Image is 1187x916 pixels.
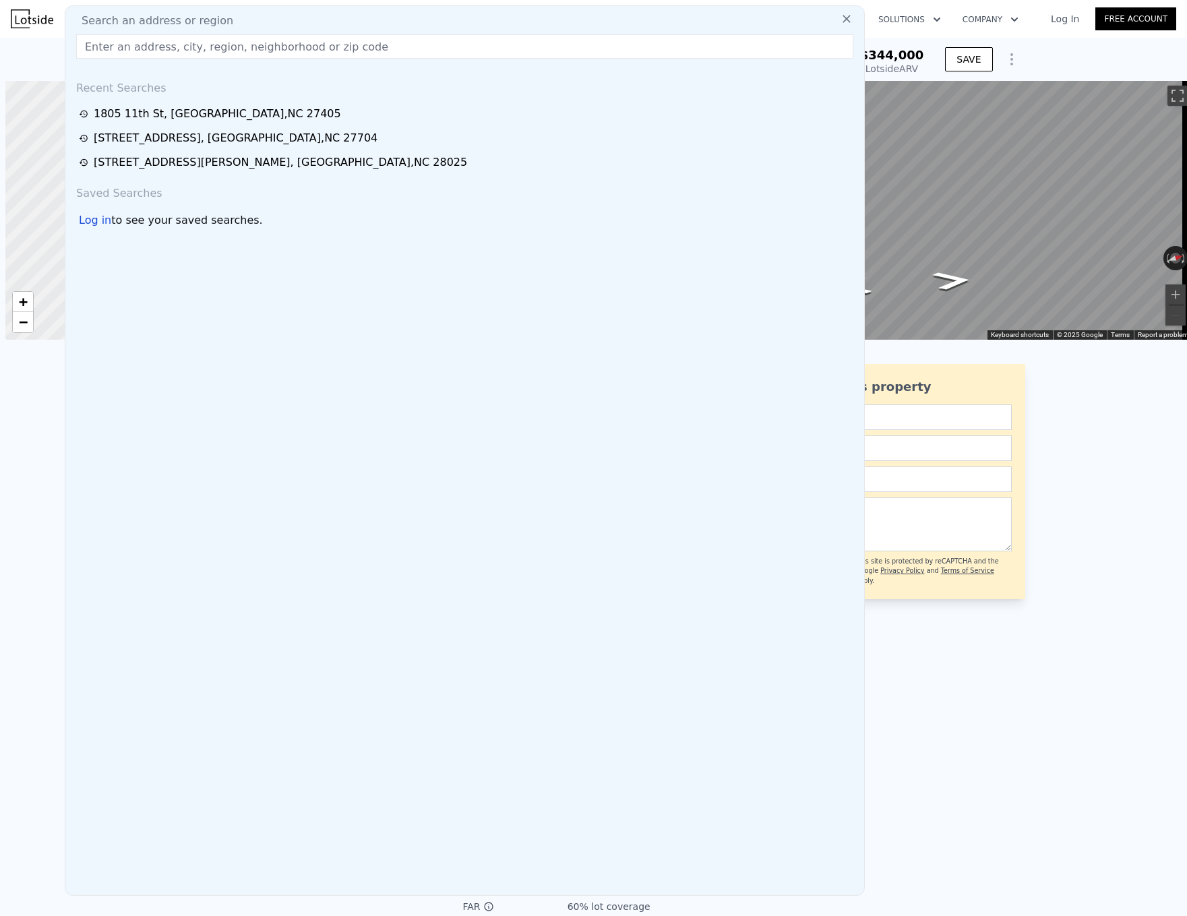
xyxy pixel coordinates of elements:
[1095,7,1176,30] a: Free Account
[998,46,1025,73] button: Show Options
[79,154,855,171] a: [STREET_ADDRESS][PERSON_NAME], [GEOGRAPHIC_DATA],NC 28025
[1111,331,1130,338] a: Terms
[19,313,28,330] span: −
[94,106,341,122] div: 1805 11th St , [GEOGRAPHIC_DATA] , NC 27405
[769,404,1012,430] input: Name
[916,266,988,295] path: Go North, State Rd 1724
[568,900,653,913] div: 60% lot coverage
[860,48,924,62] span: $344,000
[13,312,33,332] a: Zoom out
[1165,305,1186,326] button: Zoom out
[71,175,859,207] div: Saved Searches
[79,106,855,122] a: 1805 11th St, [GEOGRAPHIC_DATA],NC 27405
[769,435,1012,461] input: Email
[769,466,1012,492] input: Phone
[76,34,853,59] input: Enter an address, city, region, neighborhood or zip code
[945,47,992,71] button: SAVE
[880,567,924,574] a: Privacy Policy
[94,154,467,171] div: [STREET_ADDRESS][PERSON_NAME] , [GEOGRAPHIC_DATA] , NC 28025
[11,9,53,28] img: Lotside
[769,377,1012,396] div: Ask about this property
[79,130,855,146] a: [STREET_ADDRESS], [GEOGRAPHIC_DATA],NC 27704
[1165,284,1186,305] button: Zoom in
[94,130,377,146] div: [STREET_ADDRESS] , [GEOGRAPHIC_DATA] , NC 27704
[1035,12,1095,26] a: Log In
[19,293,28,310] span: +
[111,212,262,228] span: to see your saved searches.
[71,13,233,29] span: Search an address or region
[463,900,568,913] div: FAR
[952,7,1029,32] button: Company
[941,567,994,574] a: Terms of Service
[79,212,111,228] div: Log in
[860,62,924,75] div: Lotside ARV
[1163,246,1171,270] button: Rotate counterclockwise
[991,330,1049,340] button: Keyboard shortcuts
[868,7,952,32] button: Solutions
[71,69,859,102] div: Recent Searches
[1057,331,1103,338] span: © 2025 Google
[855,557,1011,586] div: This site is protected by reCAPTCHA and the Google and apply.
[13,292,33,312] a: Zoom in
